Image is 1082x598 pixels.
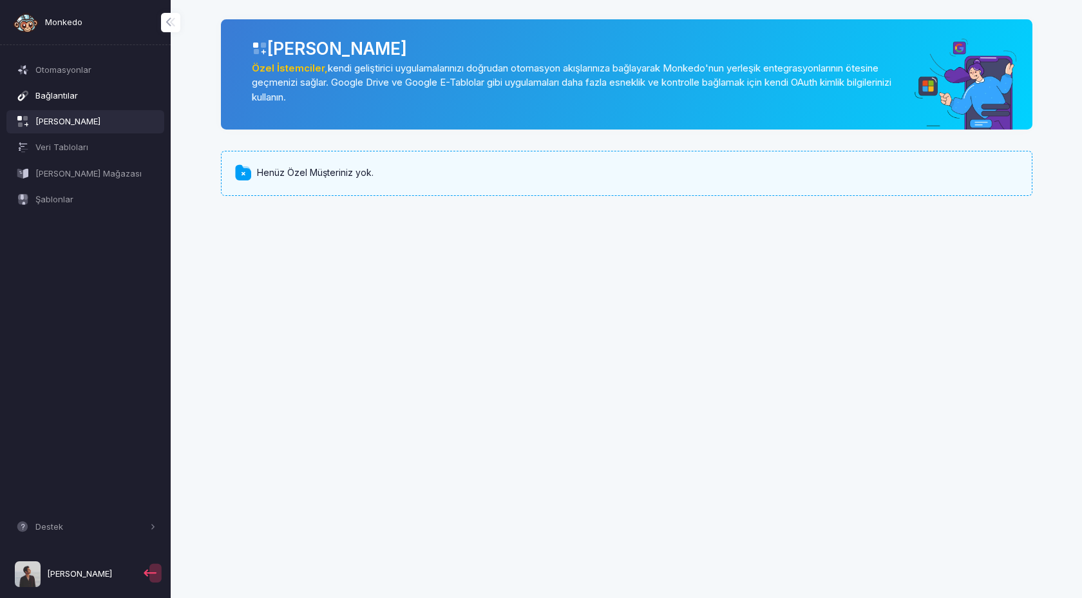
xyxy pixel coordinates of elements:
[6,58,165,81] a: Otomasyonlar
[13,10,39,35] img: monkedo-logo-dark.png
[35,90,78,101] font: Bağlantılar
[35,64,91,75] font: Otomasyonlar
[35,142,88,152] font: Veri Tabloları
[6,110,165,133] a: [PERSON_NAME]
[257,167,374,178] font: Henüz Özel Müşteriniz yok.
[13,10,82,35] a: Monkedo
[6,556,141,593] a: [PERSON_NAME]
[35,168,142,178] font: [PERSON_NAME] Mağazası
[15,561,41,587] img: profil
[6,84,165,107] a: Bağlantılar
[6,516,165,539] button: Destek
[35,521,63,532] font: Destek
[252,63,328,74] a: Özel İstemciler,
[47,568,112,579] font: [PERSON_NAME]
[35,116,100,126] font: [PERSON_NAME]
[6,188,165,211] a: Şablonlar
[45,17,82,27] font: Monkedo
[6,162,165,185] a: [PERSON_NAME] Mağazası
[267,39,407,59] font: [PERSON_NAME]
[35,194,73,204] font: Şablonlar
[252,63,891,103] font: kendi geliştirici uygulamalarınızı doğrudan otomasyon akışlarınıza bağlayarak Monkedo'nun yerleşi...
[6,136,165,159] a: Veri Tabloları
